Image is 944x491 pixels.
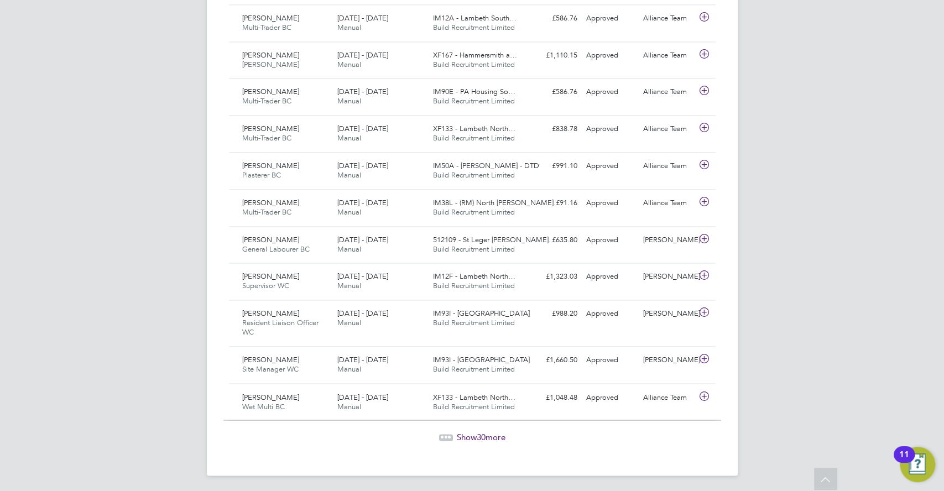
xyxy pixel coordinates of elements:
[242,355,299,364] span: [PERSON_NAME]
[337,124,388,133] span: [DATE] - [DATE]
[433,133,515,143] span: Build Recruitment Limited
[582,351,639,369] div: Approved
[524,46,582,65] div: £1,110.15
[433,207,515,217] span: Build Recruitment Limited
[242,124,299,133] span: [PERSON_NAME]
[457,431,505,442] span: Show more
[433,244,515,254] span: Build Recruitment Limited
[477,431,486,442] span: 30
[639,351,696,369] div: [PERSON_NAME]
[433,364,515,374] span: Build Recruitment Limited
[242,13,299,23] span: [PERSON_NAME]
[433,198,561,207] span: IM38L - (RM) North [PERSON_NAME]…
[524,231,582,249] div: £635.80
[242,87,299,96] span: [PERSON_NAME]
[337,87,388,96] span: [DATE] - [DATE]
[433,50,517,60] span: XF167 - Hammersmith a…
[242,401,285,411] span: Wet Multi BC
[433,170,515,180] span: Build Recruitment Limited
[639,231,696,249] div: [PERSON_NAME]
[242,96,291,106] span: Multi-Trader BC
[582,120,639,138] div: Approved
[337,13,388,23] span: [DATE] - [DATE]
[433,96,515,106] span: Build Recruitment Limited
[337,392,388,401] span: [DATE] - [DATE]
[900,447,935,482] button: Open Resource Center, 11 new notifications
[242,271,299,281] span: [PERSON_NAME]
[524,157,582,175] div: £991.10
[639,388,696,406] div: Alliance Team
[433,161,539,170] span: IM50A - [PERSON_NAME] - DTD
[242,281,289,290] span: Supervisor WC
[337,198,388,207] span: [DATE] - [DATE]
[433,87,515,96] span: IM90E - PA Housing So…
[433,355,530,364] span: IM93I - [GEOGRAPHIC_DATA]
[337,60,361,69] span: Manual
[524,388,582,406] div: £1,048.48
[582,231,639,249] div: Approved
[582,9,639,28] div: Approved
[524,83,582,101] div: £586.76
[433,23,515,32] span: Build Recruitment Limited
[524,268,582,286] div: £1,323.03
[337,96,361,106] span: Manual
[242,392,299,401] span: [PERSON_NAME]
[639,268,696,286] div: [PERSON_NAME]
[433,13,517,23] span: IM12A - Lambeth South…
[242,170,281,180] span: Plasterer BC
[582,46,639,65] div: Approved
[433,318,515,327] span: Build Recruitment Limited
[524,194,582,212] div: £91.16
[639,9,696,28] div: Alliance Team
[337,170,361,180] span: Manual
[639,120,696,138] div: Alliance Team
[242,244,310,254] span: General Labourer BC
[582,268,639,286] div: Approved
[337,364,361,374] span: Manual
[242,23,291,32] span: Multi-Trader BC
[524,305,582,323] div: £988.20
[337,161,388,170] span: [DATE] - [DATE]
[242,50,299,60] span: [PERSON_NAME]
[337,207,361,217] span: Manual
[433,309,530,318] span: IM93I - [GEOGRAPHIC_DATA]
[337,235,388,244] span: [DATE] - [DATE]
[242,364,299,374] span: Site Manager WC
[242,60,299,69] span: [PERSON_NAME]
[433,401,515,411] span: Build Recruitment Limited
[337,281,361,290] span: Manual
[433,392,515,401] span: XF133 - Lambeth North…
[524,9,582,28] div: £586.76
[639,46,696,65] div: Alliance Team
[582,388,639,406] div: Approved
[639,194,696,212] div: Alliance Team
[337,244,361,254] span: Manual
[242,318,319,337] span: Resident Liaison Officer WC
[524,351,582,369] div: £1,660.50
[639,83,696,101] div: Alliance Team
[242,161,299,170] span: [PERSON_NAME]
[582,194,639,212] div: Approved
[242,198,299,207] span: [PERSON_NAME]
[242,207,291,217] span: Multi-Trader BC
[337,133,361,143] span: Manual
[433,281,515,290] span: Build Recruitment Limited
[242,133,291,143] span: Multi-Trader BC
[582,83,639,101] div: Approved
[337,23,361,32] span: Manual
[639,305,696,323] div: [PERSON_NAME]
[433,235,556,244] span: 512109 - St Leger [PERSON_NAME]…
[899,455,909,469] div: 11
[433,271,515,281] span: IM12F - Lambeth North…
[639,157,696,175] div: Alliance Team
[337,271,388,281] span: [DATE] - [DATE]
[433,60,515,69] span: Build Recruitment Limited
[337,50,388,60] span: [DATE] - [DATE]
[337,318,361,327] span: Manual
[337,401,361,411] span: Manual
[337,309,388,318] span: [DATE] - [DATE]
[242,235,299,244] span: [PERSON_NAME]
[582,157,639,175] div: Approved
[242,309,299,318] span: [PERSON_NAME]
[524,120,582,138] div: £838.78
